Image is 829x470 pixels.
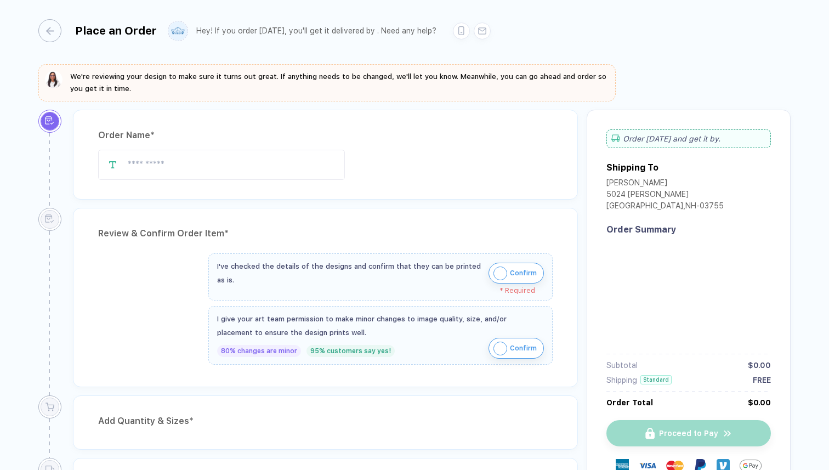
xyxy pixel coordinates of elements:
[306,345,395,357] div: 95% customers say yes!
[606,190,724,201] div: 5024 [PERSON_NAME]
[606,398,653,407] div: Order Total
[510,264,537,282] span: Confirm
[606,376,637,384] div: Shipping
[217,287,535,295] div: * Required
[606,224,771,235] div: Order Summary
[489,338,544,359] button: iconConfirm
[217,259,483,287] div: I've checked the details of the designs and confirm that they can be printed as is.
[493,342,507,355] img: icon
[606,201,724,213] div: [GEOGRAPHIC_DATA] , NH - 03755
[748,398,771,407] div: $0.00
[70,72,606,93] span: We're reviewing your design to make sure it turns out great. If anything needs to be changed, we'...
[168,21,188,41] img: user profile
[640,375,672,384] div: Standard
[489,263,544,284] button: iconConfirm
[217,312,544,339] div: I give your art team permission to make minor changes to image quality, size, and/or placement to...
[753,376,771,384] div: FREE
[217,345,301,357] div: 80% changes are minor
[606,129,771,148] div: Order [DATE] and get it by .
[606,361,638,370] div: Subtotal
[196,26,436,36] div: Hey! If you order [DATE], you'll get it delivered by . Need any help?
[45,71,609,95] button: We're reviewing your design to make sure it turns out great. If anything needs to be changed, we'...
[606,178,724,190] div: [PERSON_NAME]
[493,267,507,280] img: icon
[98,412,553,430] div: Add Quantity & Sizes
[98,225,553,242] div: Review & Confirm Order Item
[606,162,658,173] div: Shipping To
[510,339,537,357] span: Confirm
[75,24,157,37] div: Place an Order
[98,127,553,144] div: Order Name
[45,71,63,88] img: sophie
[748,361,771,370] div: $0.00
